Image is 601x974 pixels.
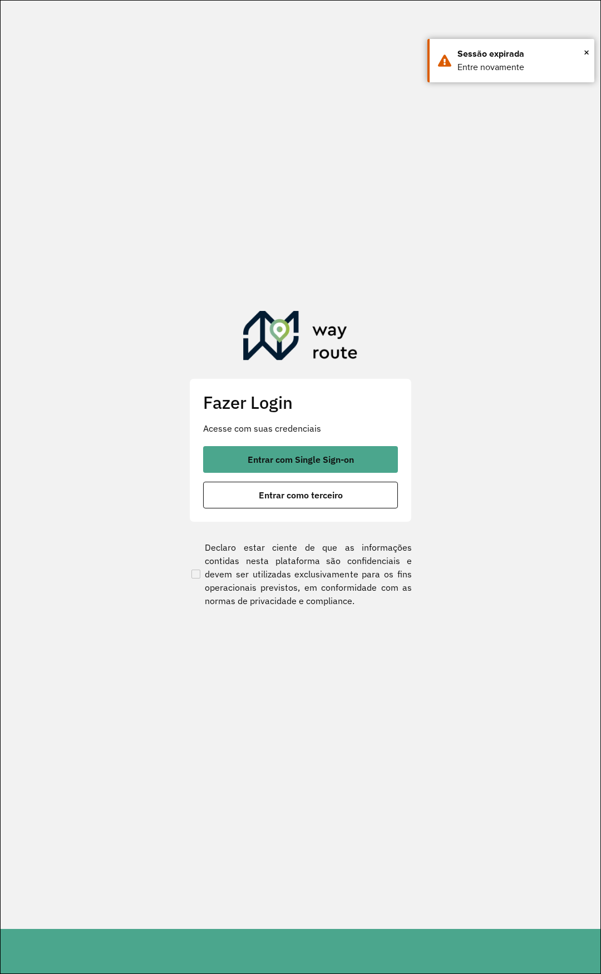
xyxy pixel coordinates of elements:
[203,422,398,435] p: Acesse com suas credenciais
[189,541,412,607] label: Declaro estar ciente de que as informações contidas nesta plataforma são confidenciais e devem se...
[584,44,589,61] span: ×
[259,491,343,500] span: Entrar como terceiro
[457,47,586,61] div: Sessão expirada
[203,482,398,508] button: button
[457,61,586,74] div: Entre novamente
[203,392,398,413] h2: Fazer Login
[203,446,398,473] button: button
[243,311,358,364] img: Roteirizador AmbevTech
[584,44,589,61] button: Close
[248,455,354,464] span: Entrar com Single Sign-on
